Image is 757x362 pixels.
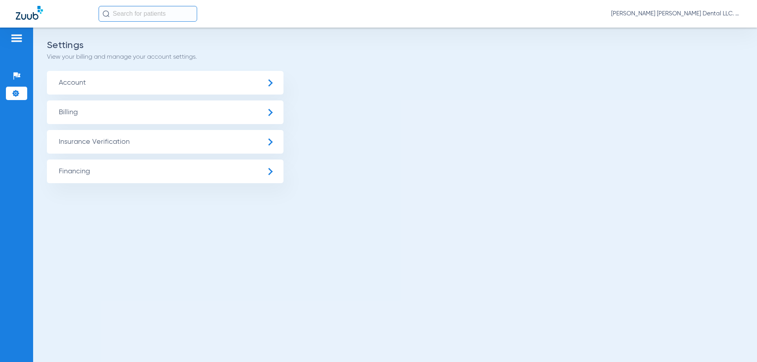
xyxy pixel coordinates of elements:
[10,33,23,43] img: hamburger-icon
[611,10,741,18] span: [PERSON_NAME] [PERSON_NAME] Dental LLC. DBA Ahwatukee Dentistry
[47,41,743,49] h2: Settings
[99,6,197,22] input: Search for patients
[47,71,283,95] span: Account
[103,10,110,17] img: Search Icon
[47,130,283,154] span: Insurance Verification
[47,53,743,61] p: View your billing and manage your account settings.
[47,100,283,124] span: Billing
[16,6,43,20] img: Zuub Logo
[47,160,283,183] span: Financing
